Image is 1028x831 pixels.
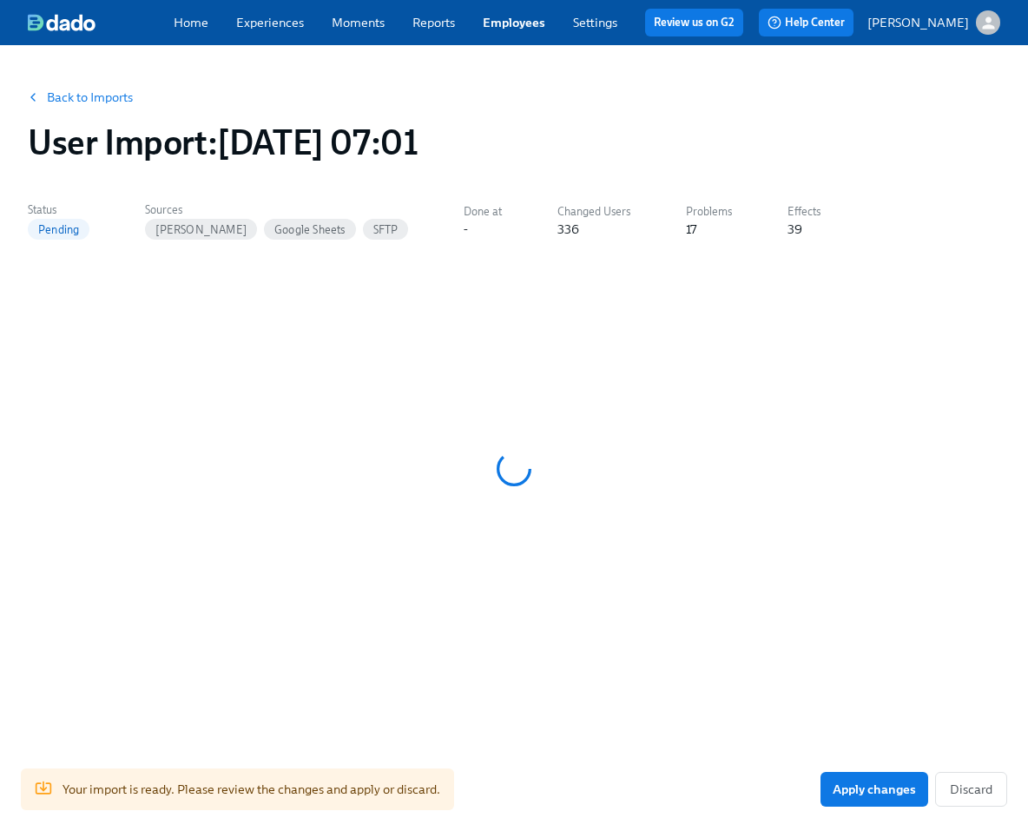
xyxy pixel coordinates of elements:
[935,772,1007,807] button: Discard
[63,774,440,805] div: Your import is ready. Please review the changes and apply or discard.
[47,89,133,106] a: Back to Imports
[174,15,208,30] a: Home
[17,80,145,115] button: Back to Imports
[332,15,385,30] a: Moments
[787,203,820,221] label: Effects
[573,15,617,30] a: Settings
[654,14,735,31] a: Review us on G2
[264,223,356,236] span: Google Sheets
[483,15,545,30] a: Employees
[557,221,579,238] div: 336
[645,9,743,36] button: Review us on G2
[768,14,845,31] span: Help Center
[412,15,455,30] a: Reports
[867,14,969,31] p: [PERSON_NAME]
[363,223,409,236] span: SFTP
[787,221,802,238] div: 39
[867,10,1000,35] button: [PERSON_NAME]
[28,223,89,236] span: Pending
[464,203,502,221] label: Done at
[759,9,853,36] button: Help Center
[557,203,630,221] label: Changed Users
[145,201,408,219] label: Sources
[686,203,732,221] label: Problems
[464,221,468,238] div: -
[833,781,916,798] span: Apply changes
[236,15,304,30] a: Experiences
[28,201,89,219] label: Status
[686,221,696,238] div: 17
[145,223,257,236] span: [PERSON_NAME]
[950,781,992,798] span: Discard
[28,14,96,31] img: dado
[28,14,174,31] a: dado
[820,772,928,807] button: Apply changes
[28,122,418,163] h1: User Import : [DATE] 07:01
